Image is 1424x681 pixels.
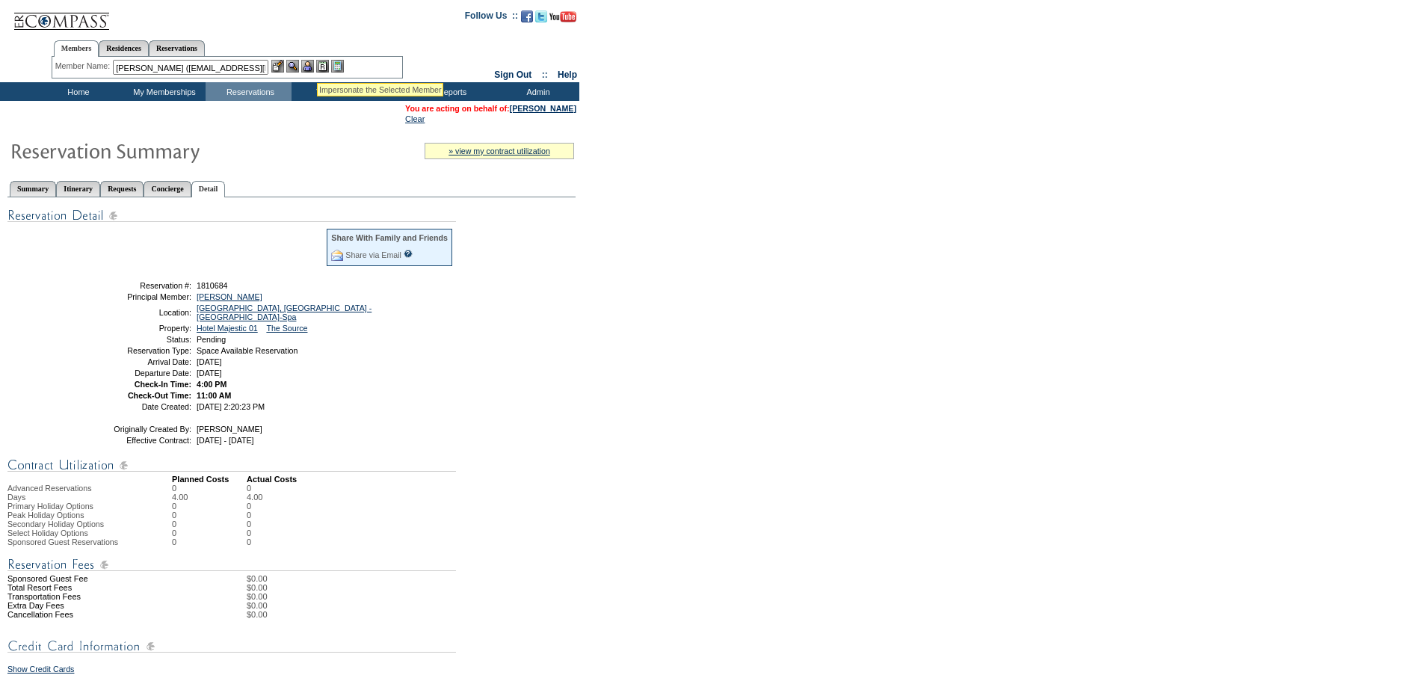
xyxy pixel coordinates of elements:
[84,281,191,290] td: Reservation #:
[172,484,247,493] td: 0
[84,292,191,301] td: Principal Member:
[84,357,191,366] td: Arrival Date:
[301,60,314,73] img: Impersonate
[247,601,576,610] td: $0.00
[549,15,576,24] a: Subscribe to our YouTube Channel
[266,324,307,333] a: The Source
[172,529,247,537] td: 0
[197,380,226,389] span: 4:00 PM
[521,15,533,24] a: Become our fan on Facebook
[197,391,231,400] span: 11:00 AM
[521,10,533,22] img: Become our fan on Facebook
[345,250,401,259] a: Share via Email
[535,15,547,24] a: Follow us on Twitter
[7,520,104,529] span: Secondary Holiday Options
[56,181,100,197] a: Itinerary
[510,104,576,113] a: [PERSON_NAME]
[84,402,191,411] td: Date Created:
[542,70,548,80] span: ::
[247,529,262,537] td: 0
[7,574,172,583] td: Sponsored Guest Fee
[128,391,191,400] strong: Check-Out Time:
[172,511,247,520] td: 0
[197,292,262,301] a: [PERSON_NAME]
[404,250,413,258] input: What is this?
[197,425,262,434] span: [PERSON_NAME]
[149,40,205,56] a: Reservations
[405,104,576,113] span: You are acting on behalf of:
[247,574,576,583] td: $0.00
[172,537,247,546] td: 0
[7,456,456,475] img: Contract Utilization
[7,502,93,511] span: Primary Holiday Options
[206,82,292,101] td: Reservations
[197,357,222,366] span: [DATE]
[271,60,284,73] img: b_edit.gif
[197,303,372,321] a: [GEOGRAPHIC_DATA], [GEOGRAPHIC_DATA] - [GEOGRAPHIC_DATA]-Spa
[84,425,191,434] td: Originally Created By:
[247,502,262,511] td: 0
[535,10,547,22] img: Follow us on Twitter
[316,60,329,73] img: Reservations
[99,40,149,56] a: Residences
[55,60,113,73] div: Member Name:
[247,520,262,529] td: 0
[197,346,298,355] span: Space Available Reservation
[84,303,191,321] td: Location:
[197,324,258,333] a: Hotel Majestic 01
[292,82,407,101] td: Vacation Collection
[197,281,228,290] span: 1810684
[172,475,247,484] td: Planned Costs
[197,436,254,445] span: [DATE] - [DATE]
[247,484,262,493] td: 0
[7,484,92,493] span: Advanced Reservations
[549,11,576,22] img: Subscribe to our YouTube Channel
[135,380,191,389] strong: Check-In Time:
[100,181,144,197] a: Requests
[191,181,226,197] a: Detail
[558,70,577,80] a: Help
[10,135,309,165] img: Reservaton Summary
[84,324,191,333] td: Property:
[172,502,247,511] td: 0
[84,369,191,378] td: Departure Date:
[7,511,84,520] span: Peak Holiday Options
[7,592,172,601] td: Transportation Fees
[494,70,531,80] a: Sign Out
[247,493,262,502] td: 4.00
[7,665,74,674] a: Show Credit Cards
[407,82,493,101] td: Reports
[331,233,448,242] div: Share With Family and Friends
[247,610,576,619] td: $0.00
[247,475,576,484] td: Actual Costs
[449,147,550,155] a: » view my contract utilization
[10,181,56,197] a: Summary
[144,181,191,197] a: Concierge
[247,592,576,601] td: $0.00
[54,40,99,57] a: Members
[172,493,247,502] td: 4.00
[7,206,456,225] img: Reservation Detail
[84,335,191,344] td: Status:
[34,82,120,101] td: Home
[172,520,247,529] td: 0
[286,60,299,73] img: View
[405,114,425,123] a: Clear
[247,583,576,592] td: $0.00
[7,555,456,574] img: Reservation Fees
[247,511,262,520] td: 0
[7,529,88,537] span: Select Holiday Options
[319,85,441,94] div: Impersonate the Selected Member
[331,60,344,73] img: b_calculator.gif
[84,346,191,355] td: Reservation Type:
[7,537,118,546] span: Sponsored Guest Reservations
[465,9,518,27] td: Follow Us ::
[7,583,172,592] td: Total Resort Fees
[120,82,206,101] td: My Memberships
[7,601,172,610] td: Extra Day Fees
[197,369,222,378] span: [DATE]
[197,335,226,344] span: Pending
[7,637,456,656] img: Credit Card Information
[493,82,579,101] td: Admin
[7,610,172,619] td: Cancellation Fees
